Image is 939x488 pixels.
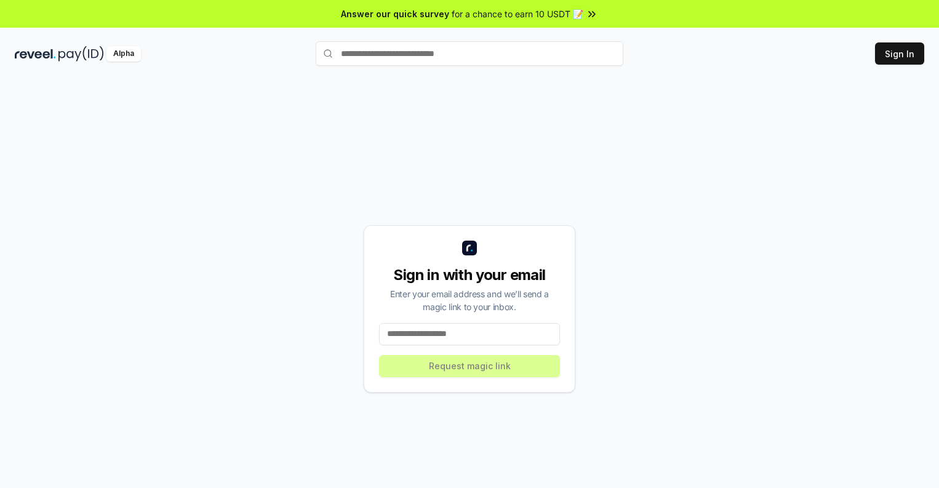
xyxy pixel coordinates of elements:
[452,7,583,20] span: for a chance to earn 10 USDT 📝
[875,42,924,65] button: Sign In
[379,287,560,313] div: Enter your email address and we’ll send a magic link to your inbox.
[15,46,56,62] img: reveel_dark
[462,241,477,255] img: logo_small
[379,265,560,285] div: Sign in with your email
[341,7,449,20] span: Answer our quick survey
[106,46,141,62] div: Alpha
[58,46,104,62] img: pay_id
